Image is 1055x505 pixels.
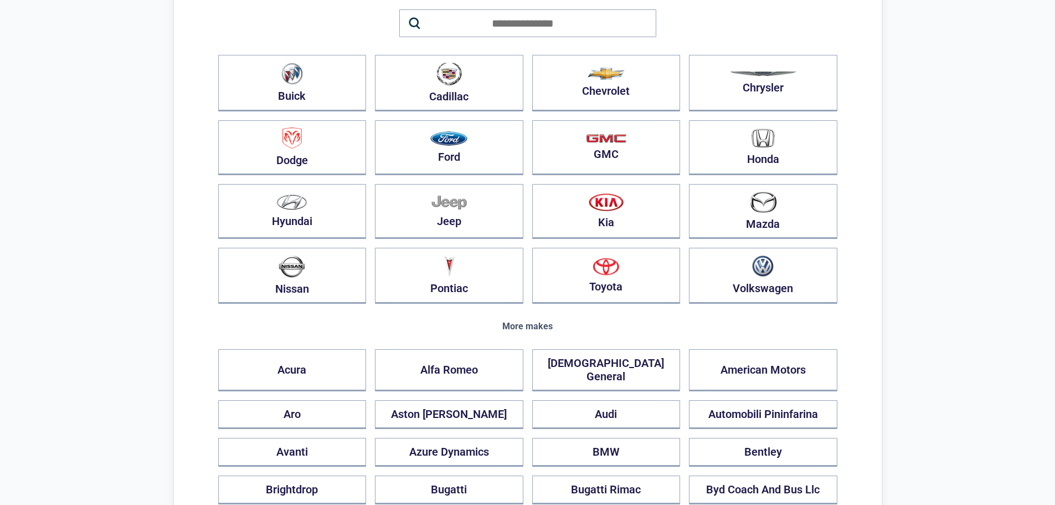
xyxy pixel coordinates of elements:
button: Aston [PERSON_NAME] [375,400,523,429]
button: Kia [532,184,681,239]
button: Bugatti [375,476,523,504]
button: Ford [375,120,523,175]
button: Cadillac [375,55,523,111]
button: Mazda [689,184,837,239]
button: Aro [218,400,367,429]
div: More makes [218,322,837,331]
button: Chevrolet [532,55,681,111]
button: Acura [218,349,367,391]
button: Toyota [532,248,681,304]
button: Honda [689,120,837,175]
button: Bentley [689,438,837,467]
button: BMW [532,438,681,467]
button: GMC [532,120,681,175]
button: Jeep [375,184,523,239]
button: [DEMOGRAPHIC_DATA] General [532,349,681,391]
button: Chrysler [689,55,837,111]
button: Avanti [218,438,367,467]
button: Brightdrop [218,476,367,504]
button: Pontiac [375,248,523,304]
button: Automobili Pininfarina [689,400,837,429]
button: Dodge [218,120,367,175]
button: Audi [532,400,681,429]
button: Hyundai [218,184,367,239]
button: Azure Dynamics [375,438,523,467]
button: Buick [218,55,367,111]
button: Byd Coach And Bus Llc [689,476,837,504]
button: Bugatti Rimac [532,476,681,504]
button: Alfa Romeo [375,349,523,391]
button: Volkswagen [689,248,837,304]
button: Nissan [218,248,367,304]
button: American Motors [689,349,837,391]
